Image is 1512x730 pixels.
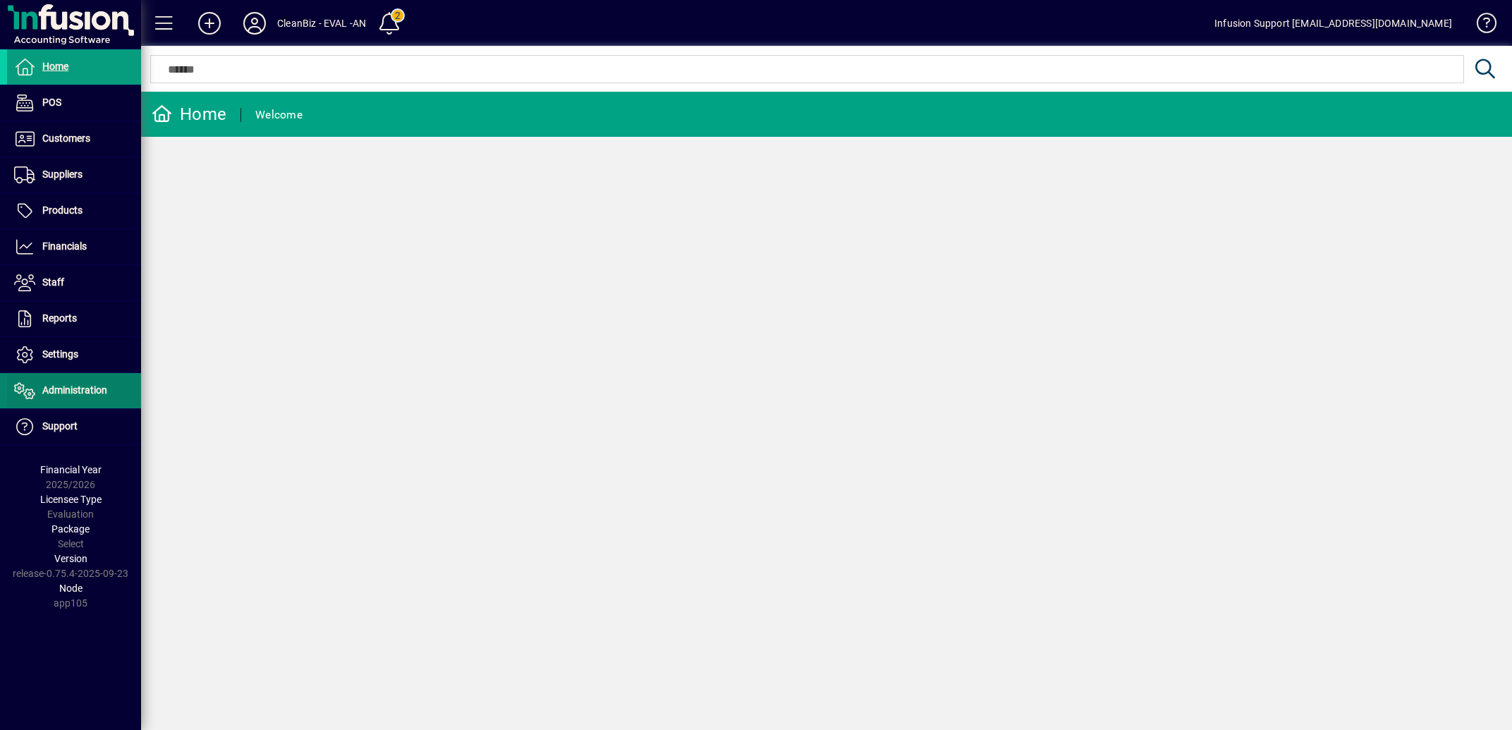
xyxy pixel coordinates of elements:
a: Reports [7,301,141,336]
span: Financial Year [40,464,102,475]
a: POS [7,85,141,121]
a: Products [7,193,141,229]
a: Financials [7,229,141,264]
span: Licensee Type [40,494,102,505]
div: Welcome [255,104,303,126]
span: Node [59,583,83,594]
a: Support [7,409,141,444]
button: Add [187,11,232,36]
a: Administration [7,373,141,408]
a: Suppliers [7,157,141,193]
span: Home [42,61,68,72]
a: Knowledge Base [1466,3,1494,49]
span: Reports [42,312,77,324]
a: Staff [7,265,141,300]
span: Products [42,205,83,216]
a: Customers [7,121,141,157]
span: Support [42,420,78,432]
span: Staff [42,276,64,288]
span: Package [51,523,90,535]
button: Profile [232,11,277,36]
div: CleanBiz - EVAL -AN [277,12,366,35]
span: Version [54,553,87,564]
span: Administration [42,384,107,396]
span: Customers [42,133,90,144]
div: Infusion Support [EMAIL_ADDRESS][DOMAIN_NAME] [1214,12,1452,35]
div: Home [152,103,226,126]
a: Settings [7,337,141,372]
span: POS [42,97,61,108]
span: Suppliers [42,169,83,180]
span: Settings [42,348,78,360]
span: Financials [42,241,87,252]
